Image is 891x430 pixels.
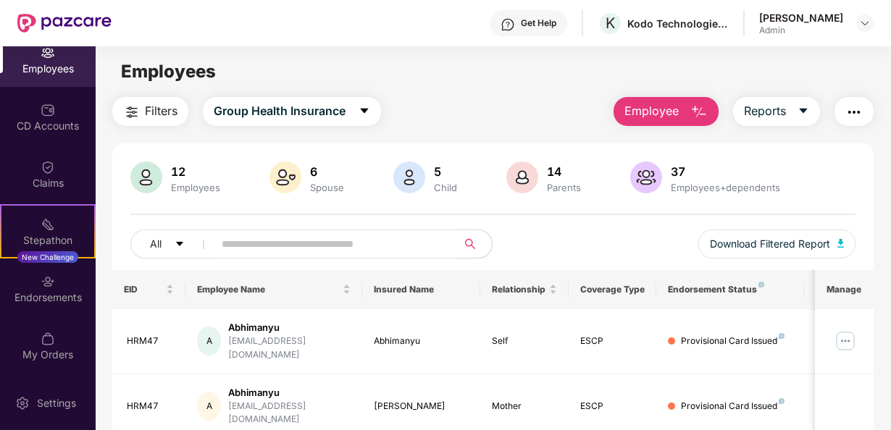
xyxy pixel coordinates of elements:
div: [EMAIL_ADDRESS][DOMAIN_NAME] [228,334,351,362]
div: Endorsement Status [668,284,792,295]
div: A [197,392,221,421]
span: Reports [744,102,786,120]
button: search [456,229,493,258]
span: K [606,14,615,32]
th: EID [112,270,186,309]
img: svg+xml;base64,PHN2ZyB4bWxucz0iaHR0cDovL3d3dy53My5vcmcvMjAwMC9zdmciIHdpZHRoPSI4IiBoZWlnaHQ9IjgiIH... [779,398,785,404]
img: svg+xml;base64,PHN2ZyBpZD0iU2V0dGluZy0yMHgyMCIgeG1sbnM9Imh0dHA6Ly93d3cudzMub3JnLzIwMDAvc3ZnIiB3aW... [15,396,30,410]
div: Employees+dependents [668,182,783,193]
img: manageButton [834,329,857,353]
th: Manage [815,270,874,309]
button: Employee [614,97,719,126]
div: Provisional Card Issued [681,334,785,348]
span: Relationship [492,284,546,295]
div: [PERSON_NAME] [374,400,469,413]
button: Allcaret-down [130,229,219,258]
span: caret-down [359,105,370,118]
img: svg+xml;base64,PHN2ZyB4bWxucz0iaHR0cDovL3d3dy53My5vcmcvMjAwMC9zdmciIHhtbG5zOnhsaW5rPSJodHRwOi8vd3... [630,161,662,193]
img: svg+xml;base64,PHN2ZyB4bWxucz0iaHR0cDovL3d3dy53My5vcmcvMjAwMC9zdmciIHhtbG5zOnhsaW5rPSJodHRwOi8vd3... [506,161,538,193]
div: Admin [759,25,843,36]
div: Stepathon [1,233,94,248]
button: Group Health Insurancecaret-down [203,97,381,126]
div: Mother [492,400,557,413]
div: Self [492,334,557,348]
button: Filters [112,97,188,126]
div: [PERSON_NAME] [759,11,843,25]
div: Settings [33,396,80,410]
span: EID [124,284,164,295]
div: Abhimanyu [228,386,351,400]
img: svg+xml;base64,PHN2ZyB4bWxucz0iaHR0cDovL3d3dy53My5vcmcvMjAwMC9zdmciIHhtbG5zOnhsaW5rPSJodHRwOi8vd3... [837,239,845,248]
span: Download Filtered Report [710,236,830,252]
img: svg+xml;base64,PHN2ZyBpZD0iQ2xhaW0iIHhtbG5zPSJodHRwOi8vd3d3LnczLm9yZy8yMDAwL3N2ZyIgd2lkdGg9IjIwIi... [41,160,55,174]
div: HRM47 [127,334,175,348]
img: svg+xml;base64,PHN2ZyBpZD0iTXlfT3JkZXJzIiBkYXRhLW5hbWU9Ik15IE9yZGVycyIgeG1sbnM9Imh0dHA6Ly93d3cudz... [41,332,55,346]
div: Provisional Card Issued [681,400,785,413]
img: svg+xml;base64,PHN2ZyBpZD0iSGVscC0zMngzMiIgeG1sbnM9Imh0dHA6Ly93d3cudzMub3JnLzIwMDAvc3ZnIiB3aWR0aD... [501,17,515,32]
span: Employee Name [197,284,340,295]
div: A [197,326,221,355]
th: Insured Name [362,270,480,309]
th: Employee Name [185,270,362,309]
span: Group Health Insurance [214,102,346,120]
div: ESCP [580,400,645,413]
img: svg+xml;base64,PHN2ZyB4bWxucz0iaHR0cDovL3d3dy53My5vcmcvMjAwMC9zdmciIHhtbG5zOnhsaW5rPSJodHRwOi8vd3... [269,161,301,193]
button: Download Filtered Report [698,229,856,258]
div: New Challenge [17,251,78,263]
img: svg+xml;base64,PHN2ZyBpZD0iRHJvcGRvd24tMzJ4MzIiIHhtbG5zPSJodHRwOi8vd3d3LnczLm9yZy8yMDAwL3N2ZyIgd2... [859,17,871,29]
img: svg+xml;base64,PHN2ZyB4bWxucz0iaHR0cDovL3d3dy53My5vcmcvMjAwMC9zdmciIHhtbG5zOnhsaW5rPSJodHRwOi8vd3... [690,104,708,121]
span: Employee [624,102,679,120]
img: New Pazcare Logo [17,14,112,33]
div: Parents [544,182,584,193]
img: svg+xml;base64,PHN2ZyB4bWxucz0iaHR0cDovL3d3dy53My5vcmcvMjAwMC9zdmciIHhtbG5zOnhsaW5rPSJodHRwOi8vd3... [130,161,162,193]
img: svg+xml;base64,PHN2ZyBpZD0iQ0RfQWNjb3VudHMiIGRhdGEtbmFtZT0iQ0QgQWNjb3VudHMiIHhtbG5zPSJodHRwOi8vd3... [41,103,55,117]
button: Reportscaret-down [733,97,820,126]
div: 6 [307,164,347,179]
div: Get Help [521,17,556,29]
span: caret-down [798,105,809,118]
th: Coverage Type [569,270,657,309]
div: Spouse [307,182,347,193]
span: search [456,238,485,250]
span: Employees [121,61,216,82]
div: Abhimanyu [228,321,351,334]
img: svg+xml;base64,PHN2ZyB4bWxucz0iaHR0cDovL3d3dy53My5vcmcvMjAwMC9zdmciIHdpZHRoPSIyNCIgaGVpZ2h0PSIyNC... [123,104,141,121]
th: Relationship [480,270,569,309]
div: 12 [168,164,223,179]
span: All [150,236,162,252]
div: 5 [431,164,460,179]
div: Employees [168,182,223,193]
span: caret-down [175,239,185,250]
div: ESCP [580,334,645,348]
div: Kodo Technologies Pvt Ltd [627,17,729,30]
img: svg+xml;base64,PHN2ZyBpZD0iRW5kb3JzZW1lbnRzIiB4bWxucz0iaHR0cDovL3d3dy53My5vcmcvMjAwMC9zdmciIHdpZH... [41,274,55,289]
div: 14 [544,164,584,179]
img: svg+xml;base64,PHN2ZyB4bWxucz0iaHR0cDovL3d3dy53My5vcmcvMjAwMC9zdmciIHhtbG5zOnhsaW5rPSJodHRwOi8vd3... [393,161,425,193]
img: svg+xml;base64,PHN2ZyBpZD0iRW1wbG95ZWVzIiB4bWxucz0iaHR0cDovL3d3dy53My5vcmcvMjAwMC9zdmciIHdpZHRoPS... [41,46,55,60]
img: svg+xml;base64,PHN2ZyB4bWxucz0iaHR0cDovL3d3dy53My5vcmcvMjAwMC9zdmciIHdpZHRoPSI4IiBoZWlnaHQ9IjgiIH... [758,282,764,287]
span: Filters [145,102,177,120]
img: svg+xml;base64,PHN2ZyB4bWxucz0iaHR0cDovL3d3dy53My5vcmcvMjAwMC9zdmciIHdpZHRoPSIyMSIgaGVpZ2h0PSIyMC... [41,217,55,232]
div: 37 [668,164,783,179]
img: svg+xml;base64,PHN2ZyB4bWxucz0iaHR0cDovL3d3dy53My5vcmcvMjAwMC9zdmciIHdpZHRoPSIyNCIgaGVpZ2h0PSIyNC... [845,104,863,121]
div: Child [431,182,460,193]
div: Abhimanyu [374,334,469,348]
img: svg+xml;base64,PHN2ZyB4bWxucz0iaHR0cDovL3d3dy53My5vcmcvMjAwMC9zdmciIHdpZHRoPSI4IiBoZWlnaHQ9IjgiIH... [779,333,785,339]
div: [EMAIL_ADDRESS][DOMAIN_NAME] [228,400,351,427]
div: HRM47 [127,400,175,413]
